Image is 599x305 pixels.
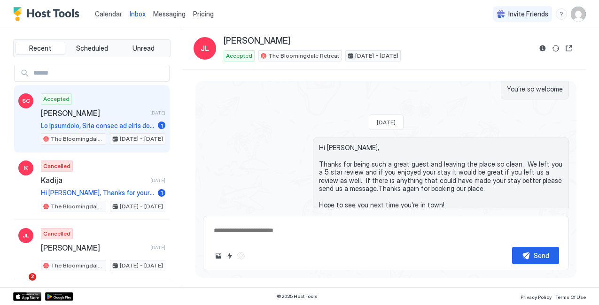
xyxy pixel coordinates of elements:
span: Invite Friends [508,10,548,18]
input: Input Field [30,65,169,81]
button: Send [512,247,559,264]
a: Google Play Store [45,292,73,301]
button: Open reservation [563,43,575,54]
span: [DATE] [150,177,165,183]
span: Hi [PERSON_NAME], Thanks for being such a great guest and leaving the place so clean. We left you... [319,144,563,209]
span: [DATE] [150,110,165,116]
button: Upload image [213,250,224,261]
span: Lo Ipsumdolo, Sita consec ad elits doei tem inci utl etdo magn aliquaenima minim veni quis. Nos e... [41,122,154,130]
span: JL [23,231,29,240]
div: menu [556,8,567,20]
span: Privacy Policy [521,294,552,300]
a: Terms Of Use [555,291,586,301]
button: Reservation information [537,43,548,54]
span: [DATE] [377,119,396,126]
button: Scheduled [67,42,117,55]
span: The Bloomingdale Retreat [268,52,339,60]
span: [PERSON_NAME] [41,243,147,252]
span: Accepted [226,52,252,60]
span: © 2025 Host Tools [277,293,318,299]
span: Hi [PERSON_NAME], Thanks for your message! It’s great to hear you and your friend are visiting fr... [41,189,154,197]
span: Accepted [43,95,70,103]
button: Unread [118,42,168,55]
a: Calendar [95,9,122,19]
button: Quick reply [224,250,235,261]
a: Messaging [153,9,186,19]
span: SC [22,97,30,105]
button: Sync reservation [550,43,561,54]
span: Calendar [95,10,122,18]
span: Unread [132,44,155,53]
a: Inbox [130,9,146,19]
span: Inbox [130,10,146,18]
span: You’re so welcome [507,85,563,93]
span: Cancelled [43,162,70,170]
span: Recent [29,44,51,53]
a: App Store [13,292,41,301]
span: K [24,164,28,172]
span: The Bloomingdale Retreat [51,261,104,270]
iframe: Intercom live chat [9,273,32,296]
span: Pricing [193,10,214,18]
span: [PERSON_NAME] [41,108,147,118]
a: Privacy Policy [521,291,552,301]
span: Terms Of Use [555,294,586,300]
span: JL [201,43,209,54]
span: The Bloomingdale Retreat [51,135,104,143]
span: Cancelled [43,229,70,238]
a: Host Tools Logo [13,7,84,21]
span: 2 [29,273,36,281]
div: Send [534,251,549,260]
span: 1 [161,122,163,129]
div: User profile [571,7,586,22]
div: tab-group [13,39,171,57]
span: Kadija [41,175,147,185]
span: [DATE] [150,244,165,251]
span: Messaging [153,10,186,18]
span: [DATE] - [DATE] [120,135,163,143]
span: Scheduled [76,44,108,53]
span: [PERSON_NAME] [224,36,290,46]
span: [DATE] - [DATE] [355,52,398,60]
span: The Bloomingdale Retreat [51,202,104,211]
span: [DATE] - [DATE] [120,202,163,211]
button: Recent [16,42,65,55]
span: [DATE] - [DATE] [120,261,163,270]
span: 1 [161,189,163,196]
